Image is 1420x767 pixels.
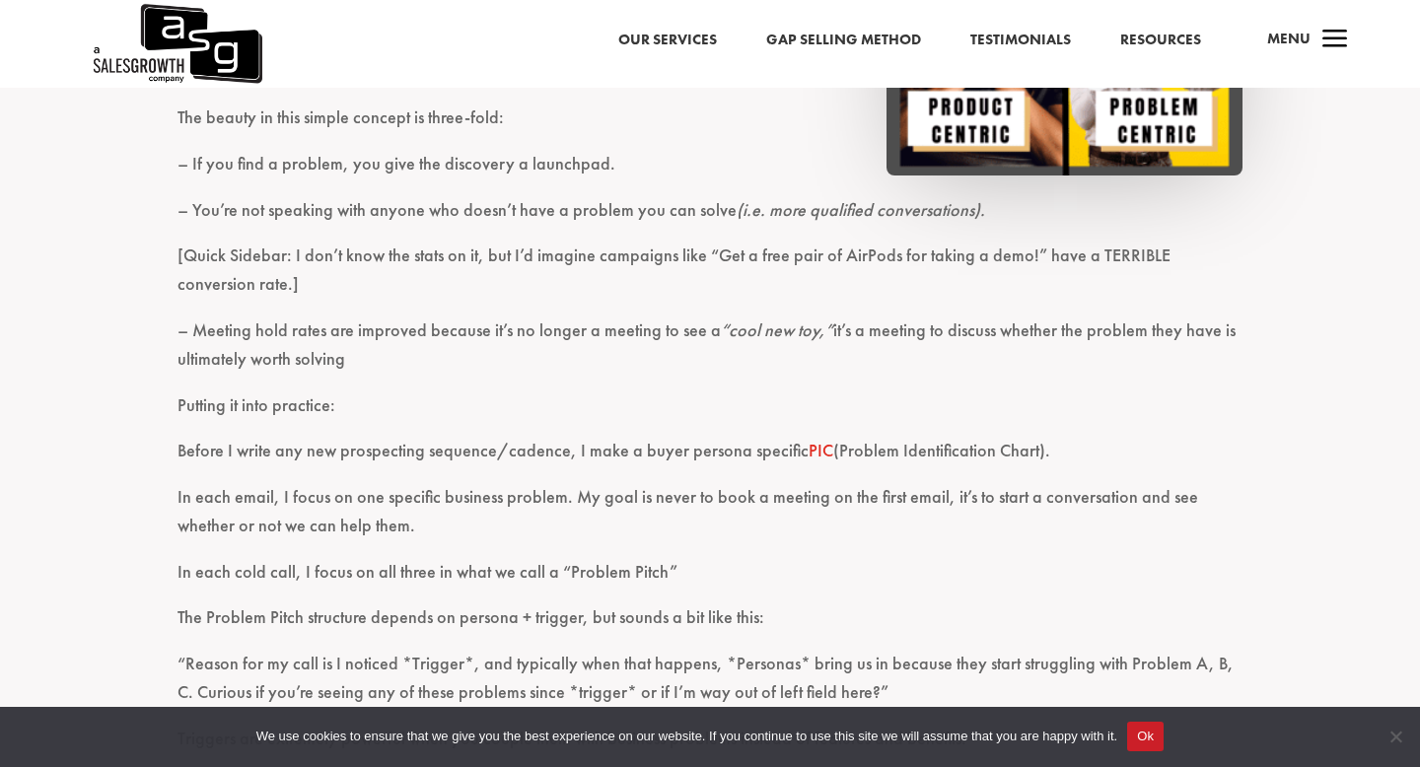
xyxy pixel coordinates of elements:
[177,318,1236,370] span: – Meeting hold rates are improved because it’s no longer a meeting to see a it’s a meeting to dis...
[177,393,335,416] span: Putting it into practice:
[1385,727,1405,746] span: No
[177,439,1050,461] span: Before I write any new prospecting sequence/cadence, I make a buyer persona specific (Problem Ide...
[721,318,833,341] em: “cool new toy,”
[177,652,1234,703] span: “Reason for my call is I noticed *Trigger*, and typically when that happens, *Personas* bring us ...
[177,152,615,174] span: – If you find a problem, you give the discovery a launchpad.
[809,439,833,461] a: PIC
[1267,29,1311,48] span: Menu
[737,198,985,221] em: (i.e. more qualified conversations).
[1127,722,1164,751] button: Ok
[256,727,1117,746] span: We use cookies to ensure that we give you the best experience on our website. If you continue to ...
[970,28,1071,53] a: Testimonials
[766,28,921,53] a: Gap Selling Method
[1120,28,1201,53] a: Resources
[1315,21,1355,60] span: a
[177,198,985,221] span: – You’re not speaking with anyone who doesn’t have a problem you can solve
[177,485,1198,536] span: In each email, I focus on one specific business problem. My goal is never to book a meeting on th...
[177,605,764,628] span: The Problem Pitch structure depends on persona + trigger, but sounds a bit like this:
[177,105,504,128] span: The beauty in this simple concept is three-fold:
[177,560,677,583] span: In each cold call, I focus on all three in what we call a “Problem Pitch”
[618,28,717,53] a: Our Services
[177,244,1171,295] span: [Quick Sidebar: I don’t know the stats on it, but I’d imagine campaigns like “Get a free pair of ...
